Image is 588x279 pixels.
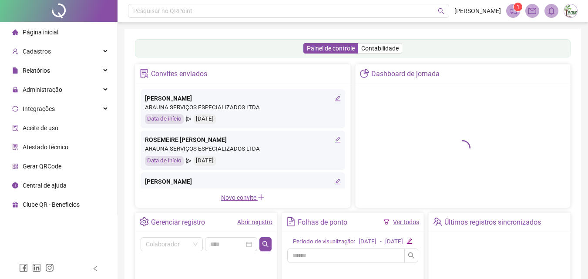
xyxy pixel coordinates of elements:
span: setting [140,217,149,226]
span: search [262,241,269,248]
span: Central de ajuda [23,182,67,189]
span: 1 [517,4,520,10]
span: plus [258,194,265,201]
span: Página inicial [23,29,58,36]
span: Novo convite [221,194,265,201]
span: Integrações [23,105,55,112]
span: Atestado técnico [23,144,68,151]
span: Administração [23,86,62,93]
span: Gerar QRCode [23,163,61,170]
span: sync [12,106,18,112]
div: Data de início [145,156,184,166]
div: Data de início [145,114,184,124]
span: bell [548,7,555,15]
div: [DATE] [385,237,403,246]
span: filter [383,219,390,225]
span: Aceite de uso [23,124,58,131]
div: ARAUNA SERVIÇOS ESPECIALIZADOS LTDA [145,103,341,112]
span: send [186,156,192,166]
span: search [438,8,444,14]
span: solution [140,69,149,78]
div: - [380,237,382,246]
span: Contabilidade [361,45,399,52]
span: audit [12,125,18,131]
span: mail [528,7,536,15]
span: edit [335,137,341,143]
div: Últimos registros sincronizados [444,215,541,230]
span: info-circle [12,182,18,188]
span: loading [454,139,471,157]
div: Dashboard de jornada [371,67,440,81]
a: Abrir registro [237,218,272,225]
span: search [408,252,415,259]
span: notification [509,7,517,15]
span: lock [12,87,18,93]
span: linkedin [32,263,41,272]
div: Folhas de ponto [298,215,347,230]
span: Clube QR - Beneficios [23,201,80,208]
div: [PERSON_NAME] [145,177,341,186]
div: [DATE] [359,237,376,246]
span: send [186,114,192,124]
div: Gerenciar registro [151,215,205,230]
span: gift [12,202,18,208]
span: team [433,217,442,226]
span: solution [12,144,18,150]
img: 48028 [564,4,577,17]
span: instagram [45,263,54,272]
span: left [92,266,98,272]
span: edit [335,95,341,101]
div: ROSEMEIRE [PERSON_NAME] [145,135,341,145]
span: Cadastros [23,48,51,55]
span: file-text [286,217,296,226]
span: Painel de controle [307,45,355,52]
a: Ver todos [393,218,419,225]
span: [PERSON_NAME] [454,6,501,16]
span: user-add [12,48,18,54]
span: home [12,29,18,35]
span: edit [335,178,341,185]
div: [PERSON_NAME] [145,94,341,103]
div: [DATE] [194,156,216,166]
sup: 1 [514,3,522,11]
span: qrcode [12,163,18,169]
span: facebook [19,263,28,272]
div: Período de visualização: [293,237,355,246]
span: Relatórios [23,67,50,74]
span: edit [407,238,412,244]
span: file [12,67,18,74]
div: Convites enviados [151,67,207,81]
div: ARAUNA SERVIÇOS ESPECIALIZADOS LTDA [145,186,341,195]
div: [DATE] [194,114,216,124]
div: ARAUNA SERVIÇOS ESPECIALIZADOS LTDA [145,145,341,154]
span: pie-chart [360,69,369,78]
